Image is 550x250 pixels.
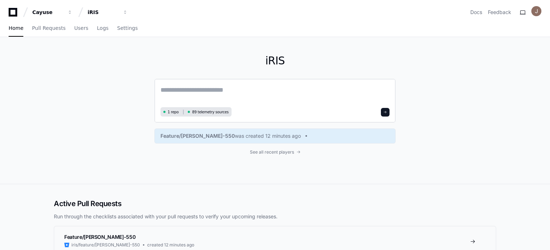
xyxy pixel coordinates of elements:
[470,9,482,16] a: Docs
[74,20,88,37] a: Users
[64,234,135,240] span: Feature/[PERSON_NAME]-550
[32,9,63,16] div: Cayuse
[29,6,75,19] button: Cayuse
[85,6,131,19] button: iRIS
[97,20,108,37] a: Logs
[9,26,23,30] span: Home
[154,54,396,67] h1: iRIS
[160,132,235,140] span: Feature/[PERSON_NAME]-550
[235,132,301,140] span: was created 12 minutes ago
[250,149,294,155] span: See all recent players
[88,9,118,16] div: iRIS
[97,26,108,30] span: Logs
[531,6,541,16] img: ACg8ocL0-VV38dUbyLUN_j_Ryupr2ywH6Bky3aOUOf03hrByMsB9Zg=s96-c
[117,26,137,30] span: Settings
[54,199,496,209] h2: Active Pull Requests
[32,26,65,30] span: Pull Requests
[147,242,194,248] span: created 12 minutes ago
[488,9,511,16] button: Feedback
[54,213,496,220] p: Run through the checklists associated with your pull requests to verify your upcoming releases.
[9,20,23,37] a: Home
[168,109,179,115] span: 1 repo
[154,149,396,155] a: See all recent players
[74,26,88,30] span: Users
[192,109,228,115] span: 89 telemetry sources
[32,20,65,37] a: Pull Requests
[117,20,137,37] a: Settings
[71,242,140,248] span: iris/feature/[PERSON_NAME]-550
[160,132,390,140] a: Feature/[PERSON_NAME]-550was created 12 minutes ago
